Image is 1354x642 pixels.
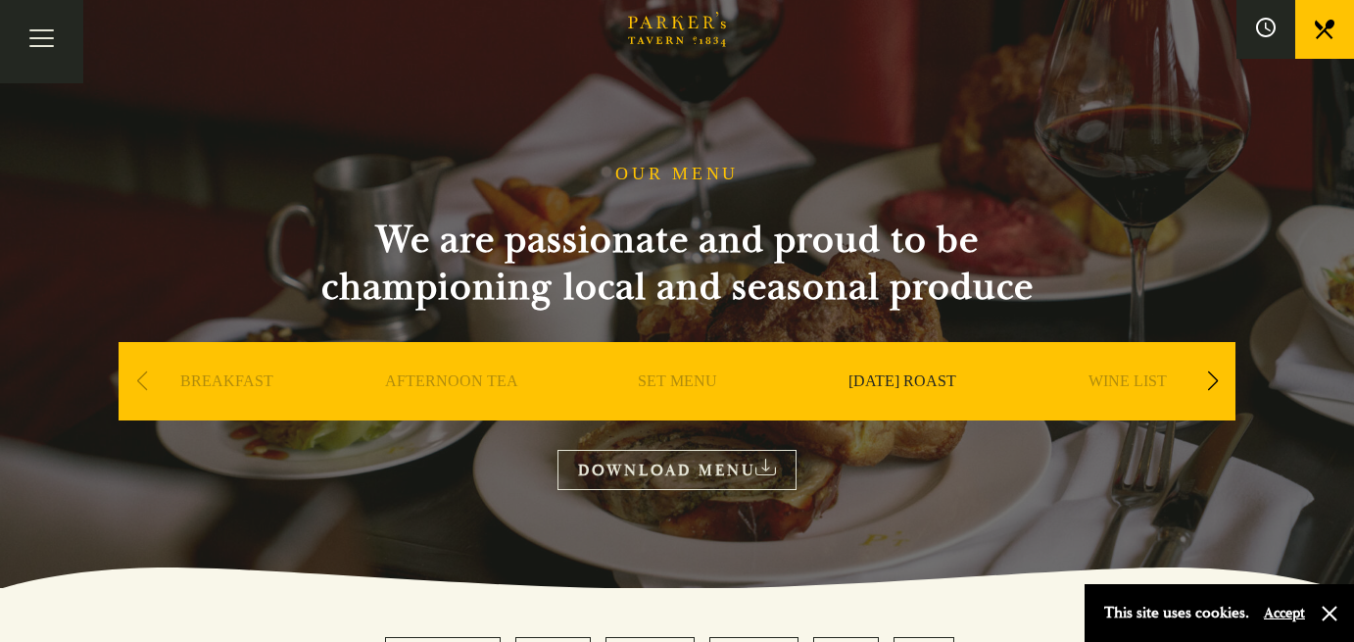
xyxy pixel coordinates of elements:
[119,342,334,479] div: 1 / 9
[180,371,273,450] a: BREAKFAST
[1199,360,1226,403] div: Next slide
[848,371,956,450] a: [DATE] ROAST
[557,450,797,490] a: DOWNLOAD MENU
[1088,371,1167,450] a: WINE LIST
[385,371,518,450] a: AFTERNOON TEA
[1264,604,1305,622] button: Accept
[1020,342,1235,479] div: 5 / 9
[1104,599,1249,627] p: This site uses cookies.
[128,360,155,403] div: Previous slide
[795,342,1010,479] div: 4 / 9
[615,164,739,185] h1: OUR MENU
[569,342,785,479] div: 3 / 9
[638,371,717,450] a: SET MENU
[1320,604,1339,623] button: Close and accept
[344,342,559,479] div: 2 / 9
[285,217,1069,311] h2: We are passionate and proud to be championing local and seasonal produce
